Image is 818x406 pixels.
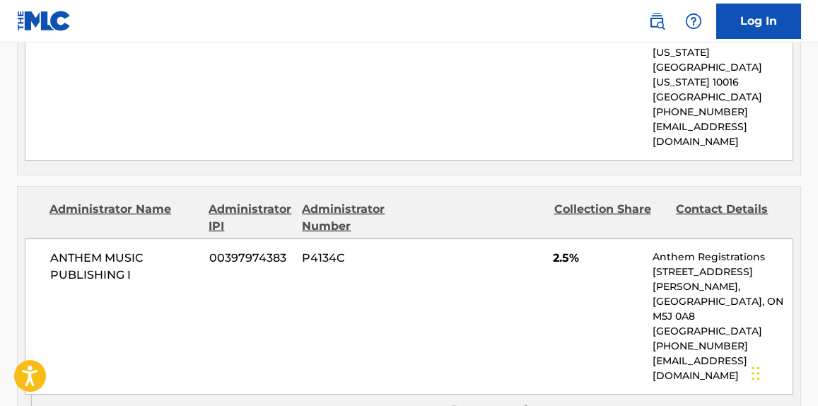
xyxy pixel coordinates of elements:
iframe: Chat Widget [747,338,818,406]
div: Administrator Name [49,201,198,235]
p: [PHONE_NUMBER] [653,105,793,120]
div: Administrator IPI [209,201,291,235]
span: 2.5% [553,250,642,267]
img: search [648,13,665,30]
a: Log In [716,4,801,39]
p: [STREET_ADDRESS][PERSON_NAME], [653,265,793,294]
p: Anthem Registrations [653,250,793,265]
p: [PHONE_NUMBER] [653,339,793,354]
p: [EMAIL_ADDRESS][DOMAIN_NAME] [653,120,793,149]
span: P4134C [302,250,414,267]
a: Public Search [643,7,671,35]
span: 00397974383 [209,250,291,267]
div: Administrator Number [302,201,414,235]
p: [EMAIL_ADDRESS][DOMAIN_NAME] [653,354,793,383]
img: MLC Logo [17,11,71,31]
div: Drag [752,352,760,395]
div: Help [679,7,708,35]
div: Collection Share [554,201,666,235]
p: [GEOGRAPHIC_DATA] [653,90,793,105]
p: [US_STATE][GEOGRAPHIC_DATA][US_STATE] 10016 [653,45,793,90]
p: [GEOGRAPHIC_DATA], ON M5J 0A8 [653,294,793,324]
span: ANTHEM MUSIC PUBLISHING I [50,250,199,284]
img: help [685,13,702,30]
div: Contact Details [676,201,788,235]
p: [GEOGRAPHIC_DATA] [653,324,793,339]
